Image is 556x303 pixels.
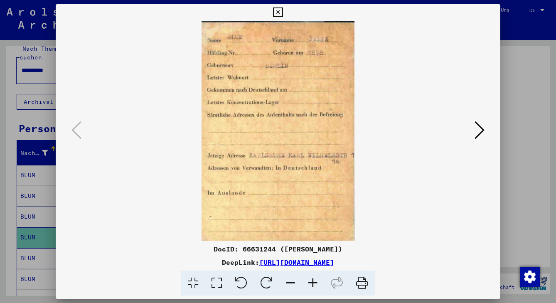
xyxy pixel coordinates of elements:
[519,266,539,286] div: Zustimmung ändern
[56,257,500,267] div: DeepLink:
[520,267,540,287] img: Zustimmung ändern
[56,244,500,254] div: DocID: 66631244 ([PERSON_NAME])
[84,21,472,241] img: 001.jpg
[259,258,334,266] a: [URL][DOMAIN_NAME]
